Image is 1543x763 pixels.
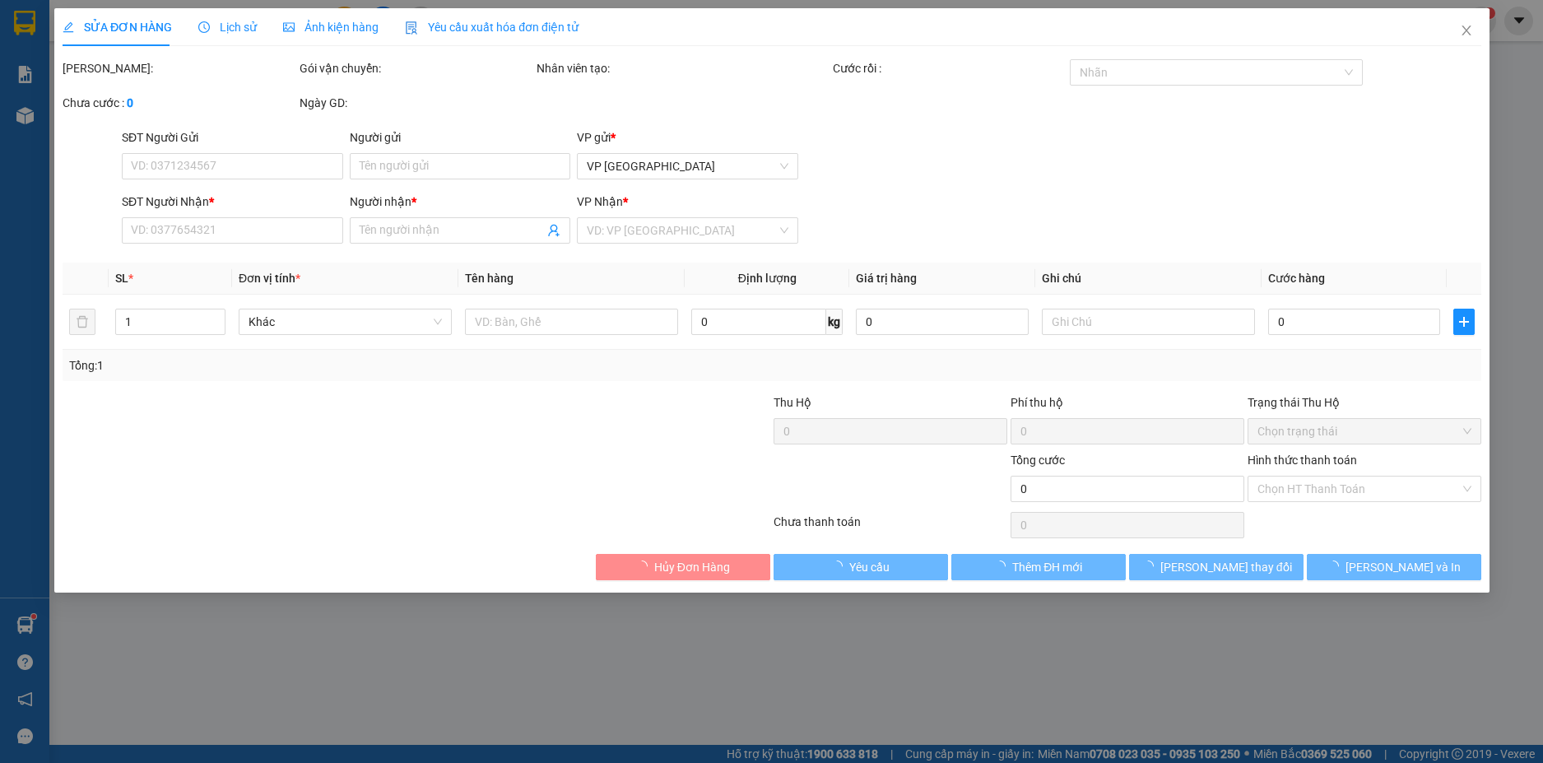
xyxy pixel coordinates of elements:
[1247,393,1480,412] div: Trạng thái Thu Hộ
[239,272,300,285] span: Đơn vị tính
[1306,554,1480,580] button: [PERSON_NAME] và In
[249,309,442,334] span: Khác
[283,21,379,34] span: Ảnh kiện hàng
[832,59,1066,77] div: Cước rồi :
[1247,454,1356,467] label: Hình thức thanh toán
[994,561,1012,572] span: loading
[826,309,843,335] span: kg
[300,94,533,112] div: Ngày GD:
[69,309,95,335] button: delete
[1128,554,1303,580] button: [PERSON_NAME] thay đổi
[63,21,74,33] span: edit
[63,94,296,112] div: Chưa cước :
[1012,558,1082,576] span: Thêm ĐH mới
[1034,263,1261,295] th: Ghi chú
[596,554,770,580] button: Hủy Đơn Hàng
[856,272,917,285] span: Giá trị hàng
[1459,24,1472,37] span: close
[773,396,811,409] span: Thu Hộ
[198,21,257,34] span: Lịch sử
[1010,393,1243,418] div: Phí thu hộ
[1257,419,1471,444] span: Chọn trạng thái
[849,558,890,576] span: Yêu cầu
[122,128,343,147] div: SĐT Người Gửi
[774,554,948,580] button: Yêu cầu
[1267,272,1324,285] span: Cước hàng
[1160,558,1291,576] span: [PERSON_NAME] thay đổi
[1454,315,1474,328] span: plus
[653,558,729,576] span: Hủy Đơn Hàng
[1443,8,1489,54] button: Close
[465,272,514,285] span: Tên hàng
[1010,454,1064,467] span: Tổng cước
[737,272,796,285] span: Định lượng
[349,128,570,147] div: Người gửi
[1345,558,1460,576] span: [PERSON_NAME] và In
[122,193,343,211] div: SĐT Người Nhận
[1141,561,1160,572] span: loading
[198,21,210,33] span: clock-circle
[283,21,295,33] span: picture
[1453,309,1475,335] button: plus
[300,59,533,77] div: Gói vận chuyển:
[950,554,1125,580] button: Thêm ĐH mới
[465,309,678,335] input: VD: Bàn, Ghế
[63,21,172,34] span: SỬA ĐƠN HÀNG
[127,96,133,109] b: 0
[577,195,623,208] span: VP Nhận
[1327,561,1345,572] span: loading
[114,272,128,285] span: SL
[69,356,596,375] div: Tổng: 1
[587,154,788,179] span: VP Sài Gòn
[1041,309,1254,335] input: Ghi Chú
[577,128,798,147] div: VP gửi
[537,59,830,77] div: Nhân viên tạo:
[635,561,653,572] span: loading
[349,193,570,211] div: Người nhận
[772,513,1009,542] div: Chưa thanh toán
[405,21,579,34] span: Yêu cầu xuất hóa đơn điện tử
[63,59,296,77] div: [PERSON_NAME]:
[547,224,560,237] span: user-add
[831,561,849,572] span: loading
[405,21,418,35] img: icon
